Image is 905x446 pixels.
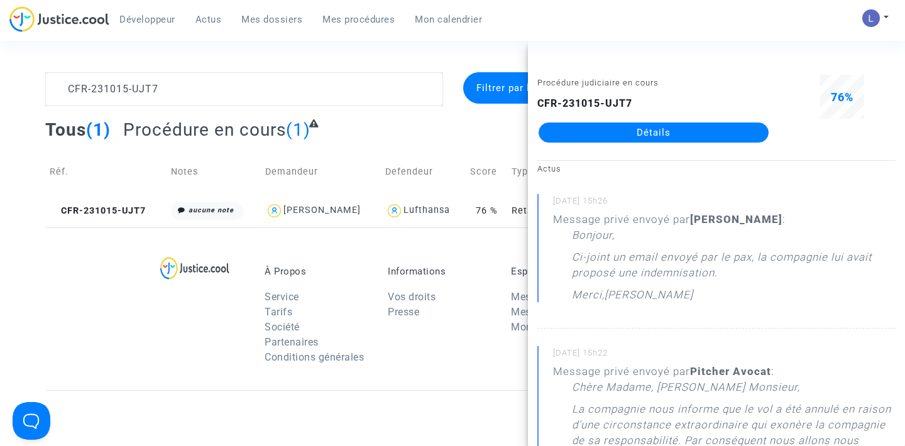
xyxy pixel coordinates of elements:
td: Retard de vol à l'arrivée (Règlement CE n°261/2004) [507,194,652,227]
td: Demandeur [261,150,381,194]
b: [PERSON_NAME] [690,213,782,226]
td: Type de dossier [507,150,652,194]
p: Ci-joint un email envoyé par le pax, la compagnie lui avait proposé une indemnisation. [572,249,896,287]
td: Score [466,150,507,194]
div: Lufthansa [403,205,450,215]
a: Mes dossiers [511,291,573,303]
img: icon-user.svg [265,202,283,220]
a: Société [265,321,300,333]
img: AATXAJzI13CaqkJmx-MOQUbNyDE09GJ9dorwRvFSQZdH=s96-c [862,9,880,27]
span: (1) [86,119,111,140]
span: 76 % [476,205,498,216]
a: Mon profil [511,321,560,333]
i: aucune note [189,206,234,214]
a: Service [265,291,299,303]
a: Mes procédures [312,10,405,29]
a: Actus [185,10,232,29]
a: Mes procédures [511,306,586,318]
span: 76% [831,90,853,104]
b: Pitcher Avocat [690,365,771,378]
p: Bonjour, [572,227,615,249]
span: CFR-231015-UJT7 [50,205,146,216]
td: Notes [167,150,261,194]
p: Espace Personnel [511,266,615,277]
div: Message privé envoyé par : [553,212,896,309]
a: Détails [539,122,769,143]
span: Mon calendrier [415,14,482,25]
span: Actus [195,14,222,25]
small: [DATE] 15h22 [553,347,896,364]
td: Defendeur [381,150,466,194]
small: Actus [537,164,561,173]
a: Tarifs [265,306,292,318]
p: Merci, [572,287,605,309]
b: CFR-231015-UJT7 [537,97,632,109]
a: Presse [388,306,419,318]
img: icon-user.svg [385,202,403,220]
a: Conditions générales [265,351,364,363]
small: [DATE] 15h26 [553,195,896,212]
a: Mes dossiers [231,10,312,29]
span: Mes dossiers [241,14,302,25]
img: logo-lg.svg [160,257,230,280]
span: Tous [45,119,86,140]
small: Procédure judiciaire en cours [537,78,659,87]
div: [PERSON_NAME] [283,205,361,215]
p: [PERSON_NAME] [605,287,693,309]
a: Mon calendrier [405,10,492,29]
span: Filtrer par litige [476,82,551,94]
a: Vos droits [388,291,436,303]
span: Développeur [119,14,175,25]
p: À Propos [265,266,369,277]
p: Chère Madame, [PERSON_NAME] Monsieur, [572,379,800,401]
span: Procédure en cours [123,119,286,140]
span: Mes procédures [322,14,395,25]
a: Partenaires [265,336,319,348]
img: jc-logo.svg [9,6,109,32]
iframe: Help Scout Beacon - Open [13,402,50,440]
p: Informations [388,266,492,277]
td: Réf. [45,150,167,194]
span: (1) [286,119,310,140]
a: Développeur [109,10,185,29]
